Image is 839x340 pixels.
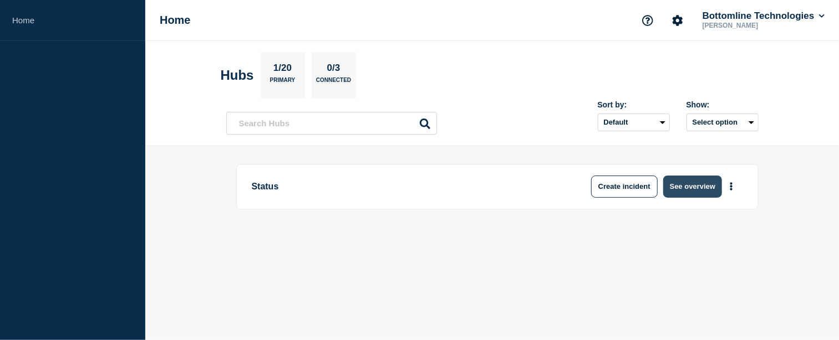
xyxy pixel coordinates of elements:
[323,63,344,77] p: 0/3
[598,114,670,131] select: Sort by
[269,63,296,77] p: 1/20
[666,9,689,32] button: Account settings
[598,100,670,109] div: Sort by:
[221,68,254,83] h2: Hubs
[591,176,658,198] button: Create incident
[663,176,722,198] button: See overview
[700,11,827,22] button: Bottomline Technologies
[687,114,759,131] button: Select option
[316,77,351,89] p: Connected
[700,22,816,29] p: [PERSON_NAME]
[724,176,739,197] button: More actions
[687,100,759,109] div: Show:
[160,14,191,27] h1: Home
[226,112,437,135] input: Search Hubs
[636,9,659,32] button: Support
[252,176,558,198] p: Status
[270,77,296,89] p: Primary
